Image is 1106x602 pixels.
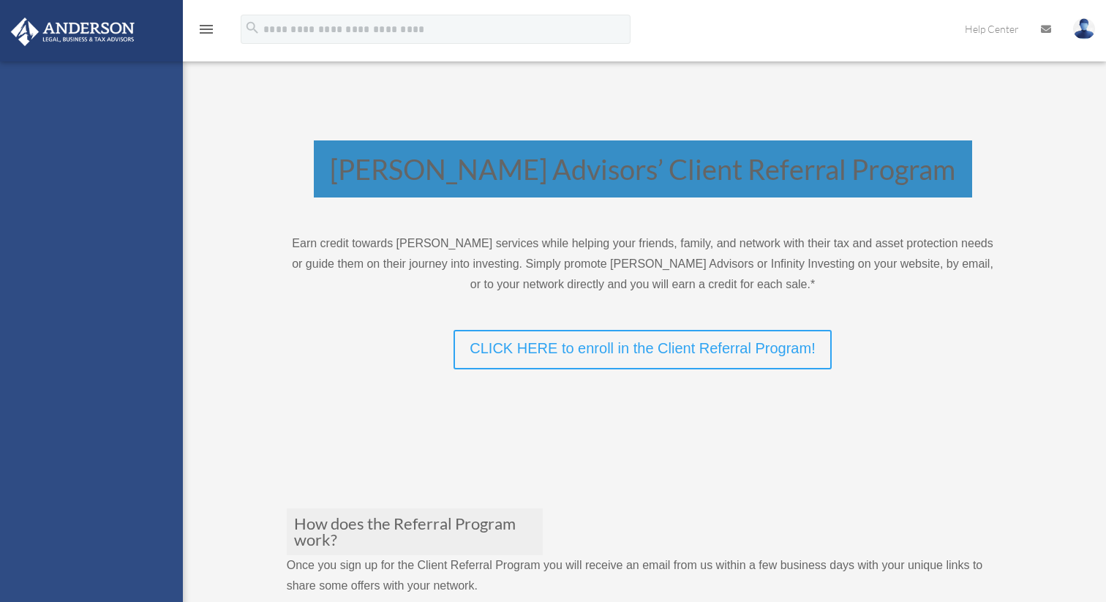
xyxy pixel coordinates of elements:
img: User Pic [1073,18,1095,39]
a: CLICK HERE to enroll in the Client Referral Program! [454,330,831,369]
i: menu [197,20,215,38]
i: search [244,20,260,36]
a: menu [197,26,215,38]
img: Anderson Advisors Platinum Portal [7,18,139,46]
h1: [PERSON_NAME] Advisors’ Client Referral Program [314,140,972,197]
h3: How does the Referral Program work? [287,508,543,555]
p: Earn credit towards [PERSON_NAME] services while helping your friends, family, and network with t... [287,233,999,295]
